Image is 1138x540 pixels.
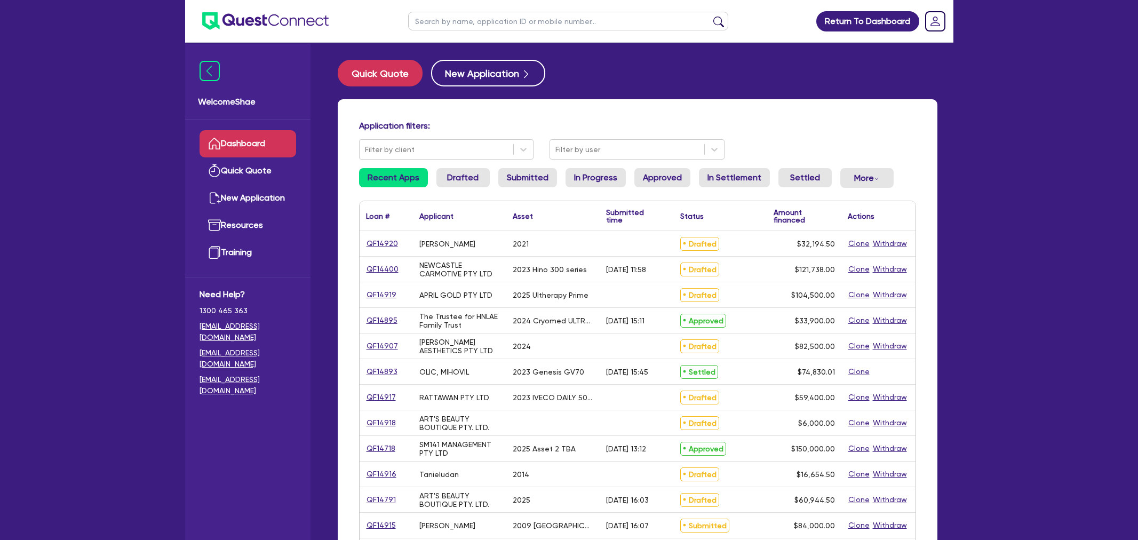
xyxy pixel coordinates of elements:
[419,212,453,220] div: Applicant
[795,393,835,402] span: $59,400.00
[848,494,870,506] button: Clone
[200,305,296,316] span: 1300 465 363
[872,289,908,301] button: Withdraw
[200,239,296,266] a: Training
[872,468,908,480] button: Withdraw
[872,494,908,506] button: Withdraw
[699,168,770,187] a: In Settlement
[208,192,221,204] img: new-application
[606,265,646,274] div: [DATE] 11:58
[794,521,835,530] span: $84,000.00
[419,521,475,530] div: [PERSON_NAME]
[848,314,870,327] button: Clone
[848,417,870,429] button: Clone
[798,368,835,376] span: $74,830.01
[366,519,396,531] a: QF14915
[680,416,719,430] span: Drafted
[366,237,399,250] a: QF14920
[872,314,908,327] button: Withdraw
[680,365,718,379] span: Settled
[840,168,894,188] button: Dropdown toggle
[200,130,296,157] a: Dashboard
[872,237,908,250] button: Withdraw
[680,314,726,328] span: Approved
[798,419,835,427] span: $6,000.00
[774,209,835,224] div: Amount financed
[680,263,719,276] span: Drafted
[419,312,500,329] div: The Trustee for HNLAE Family Trust
[606,521,649,530] div: [DATE] 16:07
[680,288,719,302] span: Drafted
[680,519,729,533] span: Submitted
[200,347,296,370] a: [EMAIL_ADDRESS][DOMAIN_NAME]
[419,440,500,457] div: SM141 MANAGEMENT PTY LTD
[513,521,593,530] div: 2009 [GEOGRAPHIC_DATA] 2009 Kenworth 402 Tipper
[200,61,220,81] img: icon-menu-close
[366,263,399,275] a: QF14400
[419,491,500,509] div: ART'S BEAUTY BOUTIQUE PTY. LTD.
[198,96,298,108] span: Welcome Shae
[200,185,296,212] a: New Application
[200,212,296,239] a: Resources
[606,316,644,325] div: [DATE] 15:11
[366,442,396,455] a: QF14718
[513,291,588,299] div: 2025 Ultherapy Prime
[200,288,296,301] span: Need Help?
[848,519,870,531] button: Clone
[634,168,690,187] a: Approved
[848,237,870,250] button: Clone
[848,289,870,301] button: Clone
[513,393,593,402] div: 2023 IVECO DAILY 50C18
[200,374,296,396] a: [EMAIL_ADDRESS][DOMAIN_NAME]
[208,219,221,232] img: resources
[208,164,221,177] img: quick-quote
[872,340,908,352] button: Withdraw
[359,121,916,131] h4: Application filters:
[680,493,719,507] span: Drafted
[513,470,529,479] div: 2014
[872,442,908,455] button: Withdraw
[513,368,584,376] div: 2023 Genesis GV70
[419,261,500,278] div: NEWCASTLE CARMOTIVE PTY LTD
[366,468,397,480] a: QF14916
[680,339,719,353] span: Drafted
[419,240,475,248] div: [PERSON_NAME]
[778,168,832,187] a: Settled
[816,11,919,31] a: Return To Dashboard
[408,12,728,30] input: Search by name, application ID or mobile number...
[419,393,489,402] div: RATTAWAN PTY LTD
[359,168,428,187] a: Recent Apps
[872,391,908,403] button: Withdraw
[419,338,500,355] div: [PERSON_NAME] AESTHETICS PTY LTD
[419,368,469,376] div: OLIC, MIHOVIL
[513,212,533,220] div: Asset
[431,60,545,86] button: New Application
[791,291,835,299] span: $104,500.00
[366,494,396,506] a: QF14791
[436,168,490,187] a: Drafted
[680,212,704,220] div: Status
[680,237,719,251] span: Drafted
[848,263,870,275] button: Clone
[419,291,492,299] div: APRIL GOLD PTY LTD
[419,470,459,479] div: Tanieludan
[848,468,870,480] button: Clone
[872,263,908,275] button: Withdraw
[513,444,576,453] div: 2025 Asset 2 TBA
[366,366,398,378] a: QF14893
[848,366,870,378] button: Clone
[872,519,908,531] button: Withdraw
[791,444,835,453] span: $150,000.00
[366,391,396,403] a: QF14917
[848,212,874,220] div: Actions
[921,7,949,35] a: Dropdown toggle
[200,157,296,185] a: Quick Quote
[208,246,221,259] img: training
[606,496,649,504] div: [DATE] 16:03
[366,340,399,352] a: QF14907
[795,316,835,325] span: $33,900.00
[366,212,389,220] div: Loan #
[513,316,593,325] div: 2024 Cryomed ULTRAFORMER III System UF3
[366,289,397,301] a: QF14919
